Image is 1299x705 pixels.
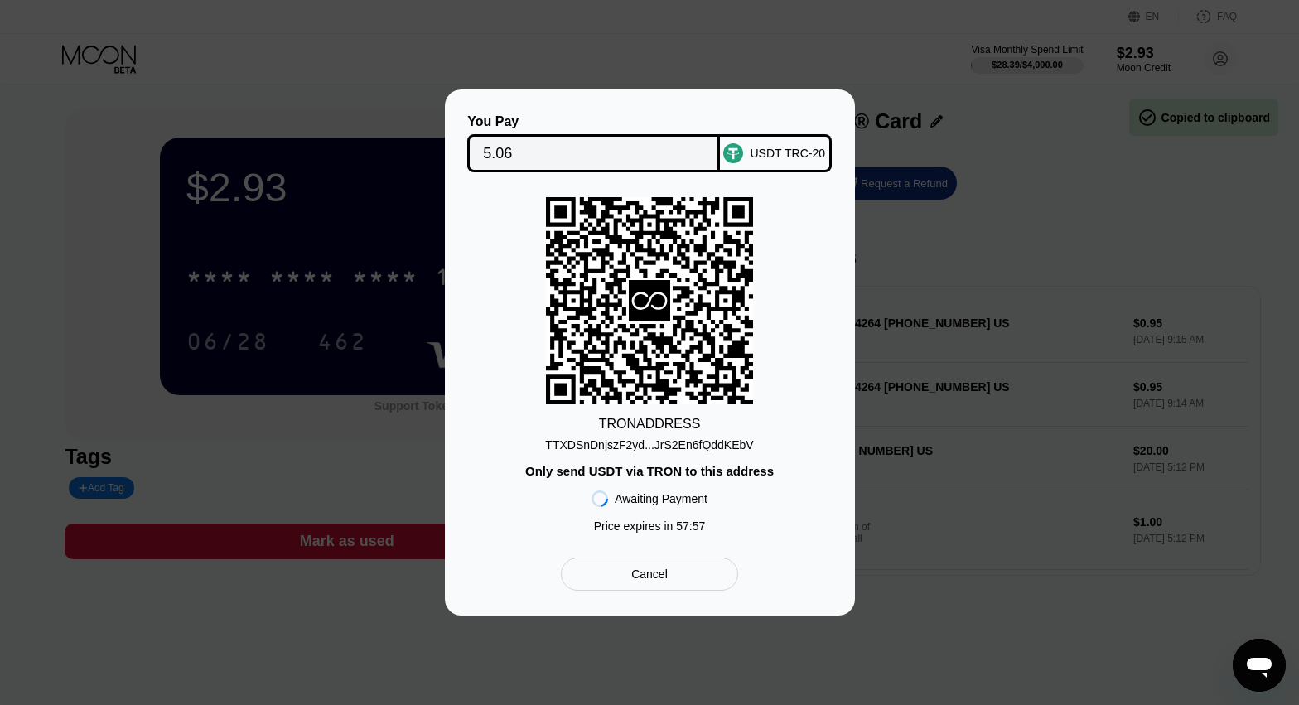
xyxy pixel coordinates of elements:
[676,519,705,533] span: 57 : 57
[525,464,774,478] div: Only send USDT via TRON to this address
[750,147,825,160] div: USDT TRC-20
[470,114,830,172] div: You PayUSDT TRC-20
[561,558,737,591] div: Cancel
[467,114,720,129] div: You Pay
[594,519,706,533] div: Price expires in
[631,567,668,582] div: Cancel
[615,492,707,505] div: Awaiting Payment
[545,432,753,451] div: TTXDSnDnjszF2yd...JrS2En6fQddKEbV
[1233,639,1286,692] iframe: Button to launch messaging window
[545,438,753,451] div: TTXDSnDnjszF2yd...JrS2En6fQddKEbV
[599,417,701,432] div: TRON ADDRESS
